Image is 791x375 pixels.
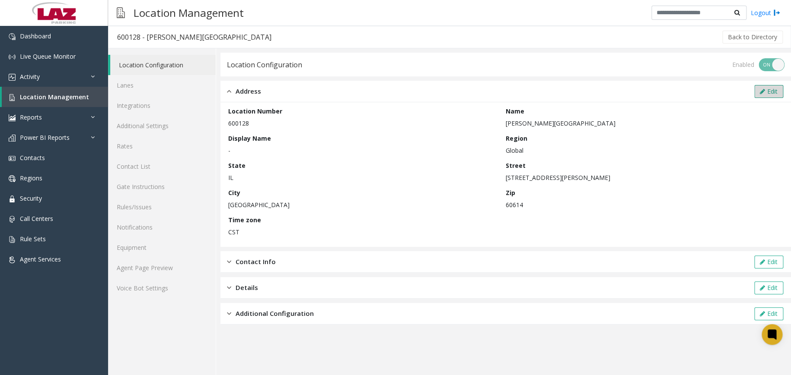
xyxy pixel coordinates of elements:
img: 'icon' [9,216,16,223]
img: closed [227,283,231,293]
span: Contacts [20,154,45,162]
span: Additional Configuration [236,309,314,318]
span: Details [236,283,258,293]
label: State [228,161,246,170]
p: 60614 [506,200,779,209]
p: CST [228,227,501,236]
img: pageIcon [117,2,125,23]
button: Edit [754,85,783,98]
p: - [228,146,501,155]
img: 'icon' [9,94,16,101]
span: Location Management [20,93,89,101]
span: Regions [20,174,42,182]
a: Notifications [108,217,216,237]
span: Contact Info [236,257,276,267]
span: Rule Sets [20,235,46,243]
img: 'icon' [9,33,16,40]
img: closed [227,309,231,318]
button: Edit [754,255,783,268]
div: 600128 - [PERSON_NAME][GEOGRAPHIC_DATA] [117,32,271,43]
a: Lanes [108,75,216,95]
div: Enabled [732,60,754,69]
a: Agent Page Preview [108,258,216,278]
span: Power BI Reports [20,133,70,142]
a: Contact List [108,156,216,176]
p: Global [506,146,779,155]
label: Time zone [228,215,261,224]
p: [PERSON_NAME][GEOGRAPHIC_DATA] [506,119,779,128]
label: Zip [506,188,515,197]
img: 'icon' [9,195,16,202]
img: 'icon' [9,175,16,182]
a: Location Management [2,87,108,107]
label: Location Number [228,107,282,116]
a: Logout [751,8,780,17]
a: Integrations [108,95,216,116]
a: Gate Instructions [108,176,216,197]
img: 'icon' [9,114,16,121]
p: 600128 [228,119,501,128]
a: Additional Settings [108,116,216,136]
img: 'icon' [9,74,16,81]
a: Rules/Issues [108,197,216,217]
label: Display Name [228,134,271,143]
button: Edit [754,307,783,320]
a: Location Configuration [110,55,216,75]
label: City [228,188,240,197]
p: IL [228,173,501,182]
a: Voice Bot Settings [108,278,216,298]
span: Call Centers [20,214,53,223]
a: Rates [108,136,216,156]
img: logout [773,8,780,17]
span: Dashboard [20,32,51,40]
label: Region [506,134,527,143]
img: 'icon' [9,256,16,263]
img: closed [227,257,231,267]
button: Back to Directory [722,31,783,44]
span: Reports [20,113,42,121]
p: [STREET_ADDRESS][PERSON_NAME] [506,173,779,182]
img: 'icon' [9,54,16,60]
img: opened [227,86,231,96]
img: 'icon' [9,155,16,162]
label: Street [506,161,526,170]
span: Live Queue Monitor [20,52,76,60]
a: Equipment [108,237,216,258]
label: Name [506,107,524,116]
img: 'icon' [9,135,16,142]
span: Address [236,86,261,96]
span: Agent Services [20,255,61,263]
div: Location Configuration [227,59,302,70]
img: 'icon' [9,236,16,243]
h3: Location Management [129,2,248,23]
span: Security [20,194,42,202]
button: Edit [754,281,783,294]
span: Activity [20,72,40,81]
p: [GEOGRAPHIC_DATA] [228,200,501,209]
